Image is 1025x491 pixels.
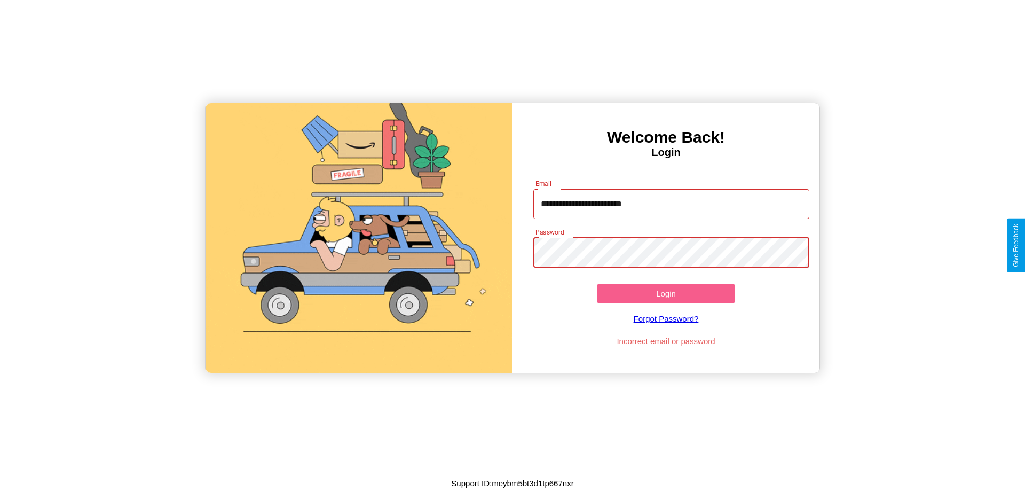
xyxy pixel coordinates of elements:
p: Incorrect email or password [528,334,805,348]
h4: Login [512,146,819,159]
h3: Welcome Back! [512,128,819,146]
div: Give Feedback [1012,224,1020,267]
img: gif [206,103,512,373]
p: Support ID: meybm5bt3d1tp667nxr [451,476,573,490]
a: Forgot Password? [528,303,805,334]
label: Password [535,228,564,237]
button: Login [597,284,735,303]
label: Email [535,179,552,188]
